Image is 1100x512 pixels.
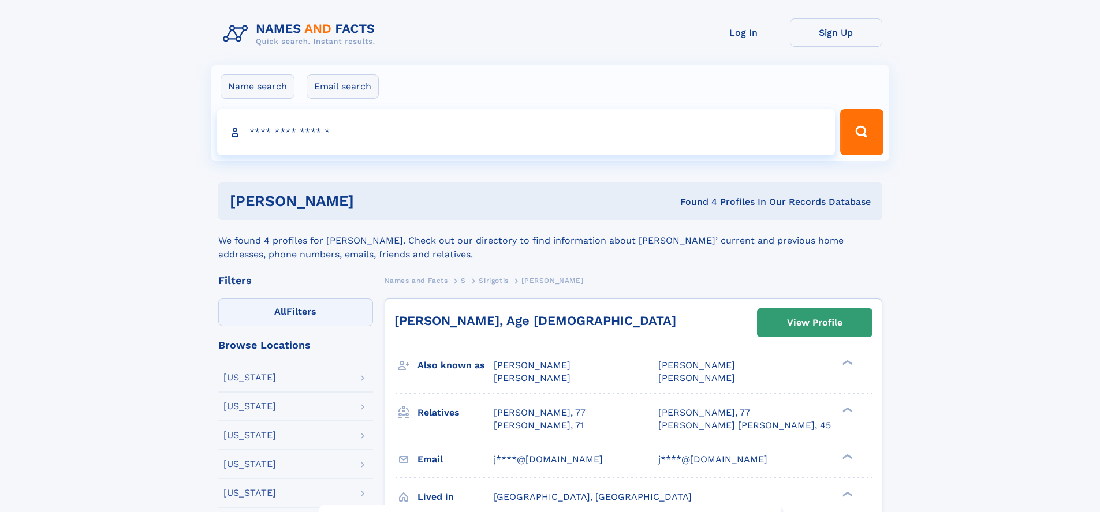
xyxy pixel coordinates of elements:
span: All [274,306,286,317]
div: We found 4 profiles for [PERSON_NAME]. Check out our directory to find information about [PERSON_... [218,220,882,261]
span: [PERSON_NAME] [494,360,570,371]
div: [US_STATE] [223,431,276,440]
div: View Profile [787,309,842,336]
div: Found 4 Profiles In Our Records Database [517,196,871,208]
div: ❯ [840,359,853,367]
label: Name search [221,74,294,99]
a: [PERSON_NAME], 71 [494,419,584,432]
span: [PERSON_NAME] [521,276,583,285]
span: Sirigotis [479,276,508,285]
button: Search Button [840,109,883,155]
h3: Lived in [417,487,494,507]
span: [PERSON_NAME] [494,372,570,383]
span: [PERSON_NAME] [658,360,735,371]
a: Sign Up [790,18,882,47]
label: Email search [307,74,379,99]
div: Filters [218,275,373,286]
a: [PERSON_NAME], 77 [494,406,586,419]
input: search input [217,109,836,155]
div: [US_STATE] [223,488,276,498]
div: [US_STATE] [223,373,276,382]
a: [PERSON_NAME] [PERSON_NAME], 45 [658,419,831,432]
span: [GEOGRAPHIC_DATA], [GEOGRAPHIC_DATA] [494,491,692,502]
h1: [PERSON_NAME] [230,194,517,208]
span: [PERSON_NAME] [658,372,735,383]
div: ❯ [840,453,853,460]
h3: Relatives [417,403,494,423]
div: [US_STATE] [223,402,276,411]
div: ❯ [840,406,853,413]
label: Filters [218,298,373,326]
div: [US_STATE] [223,459,276,469]
h3: Email [417,450,494,469]
a: [PERSON_NAME], Age [DEMOGRAPHIC_DATA] [394,313,676,328]
div: ❯ [840,490,853,498]
img: Logo Names and Facts [218,18,385,50]
span: S [461,276,466,285]
a: S [461,273,466,287]
a: Log In [698,18,790,47]
h3: Also known as [417,356,494,375]
a: View Profile [758,309,872,337]
div: Browse Locations [218,340,373,350]
a: [PERSON_NAME], 77 [658,406,750,419]
a: Names and Facts [385,273,448,287]
a: Sirigotis [479,273,508,287]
